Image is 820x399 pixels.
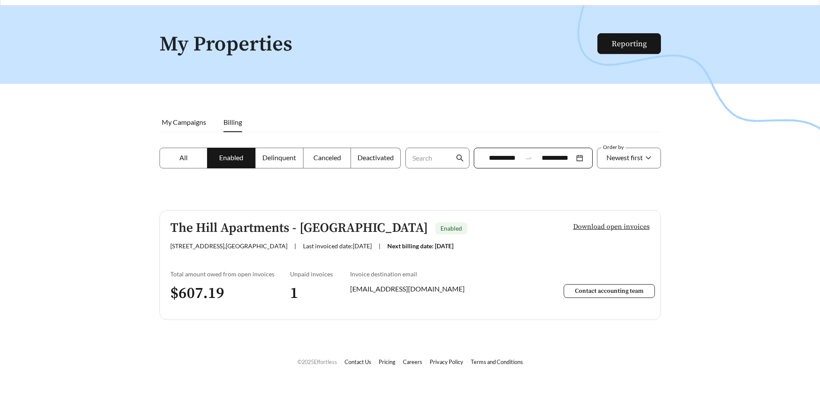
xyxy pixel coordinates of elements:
span: Newest first [606,153,643,161]
span: Canceled [313,153,341,161]
h1: My Properties [160,33,598,56]
button: Download open invoices [566,219,650,237]
span: | [294,242,296,250]
h3: 1 [290,284,350,303]
span: | [379,242,380,250]
span: Deactivated [357,153,394,161]
span: Delinquent [262,153,296,161]
span: to [525,154,533,162]
h3: $ 607.19 [170,284,290,303]
span: Enabled [219,153,243,161]
button: Contact accounting team [564,284,655,298]
a: Reporting [612,39,647,49]
span: Enabled [440,225,462,232]
div: [EMAIL_ADDRESS][DOMAIN_NAME] [350,284,530,294]
div: Total amount owed from open invoices [170,270,290,278]
span: Contact accounting team [575,287,644,295]
div: Invoice destination email [350,270,530,278]
span: Download open invoices [573,222,650,232]
span: [STREET_ADDRESS] , [GEOGRAPHIC_DATA] [170,242,287,250]
div: Unpaid invoices [290,270,350,278]
span: Next billing date: [DATE] [387,242,453,250]
span: search [456,154,464,162]
span: Last invoiced date: [DATE] [303,242,372,250]
h5: The Hill Apartments - [GEOGRAPHIC_DATA] [170,221,428,235]
span: Billing [223,118,242,126]
span: My Campaigns [162,118,206,126]
span: All [179,153,188,161]
span: swap-right [525,154,533,162]
a: The Hill Apartments - [GEOGRAPHIC_DATA]Enabled[STREET_ADDRESS],[GEOGRAPHIC_DATA]|Last invoiced da... [160,210,661,320]
button: Reporting [597,33,661,54]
